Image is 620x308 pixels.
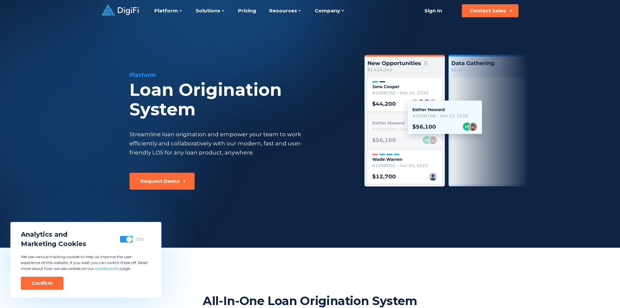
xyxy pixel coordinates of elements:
[470,7,506,14] div: Contact Sales
[130,80,348,119] div: Loan Origination System
[130,173,195,190] button: Request Demo
[130,130,314,157] div: Streamline loan origination and empower your team to work efficiently and collaboratively with ou...
[130,71,348,79] div: Platform
[32,280,53,286] div: Confirm
[21,230,86,239] span: Analytics and
[21,277,63,290] button: Confirm
[140,178,180,184] div: Request Demo
[21,254,151,271] p: We use various tracking cookies to help us improve the user experience of this website. If you wi...
[21,239,86,249] span: Marketing Cookies
[417,4,450,17] a: Sign In
[136,236,144,242] div: On
[462,4,518,17] button: Contact Sales
[95,266,120,271] a: cookies policy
